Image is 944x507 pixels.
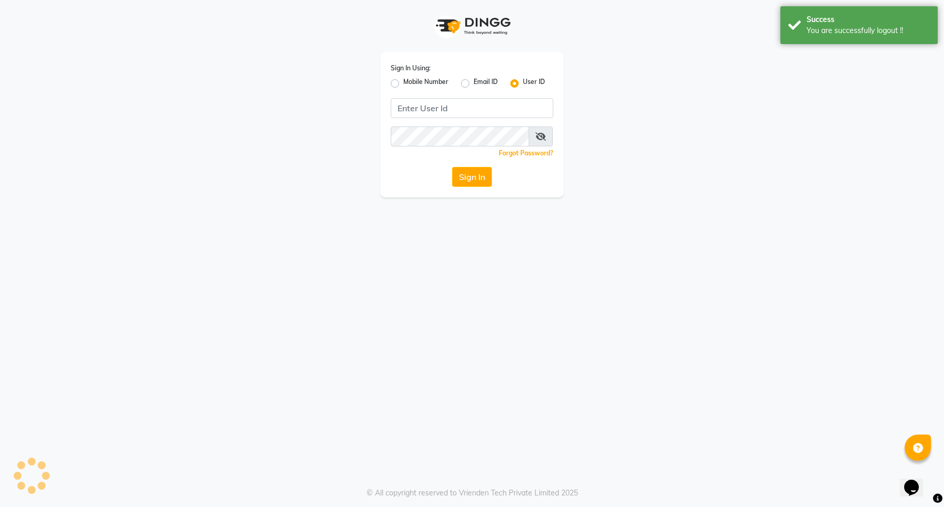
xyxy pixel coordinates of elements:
input: Username [391,98,553,118]
input: Username [391,126,529,146]
label: Mobile Number [403,77,448,90]
label: User ID [523,77,545,90]
label: Email ID [474,77,498,90]
img: logo1.svg [430,10,514,41]
a: Forgot Password? [499,149,553,157]
button: Sign In [452,167,492,187]
div: Success [807,14,930,25]
div: You are successfully logout !! [807,25,930,36]
iframe: chat widget [900,465,934,497]
label: Sign In Using: [391,64,431,73]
